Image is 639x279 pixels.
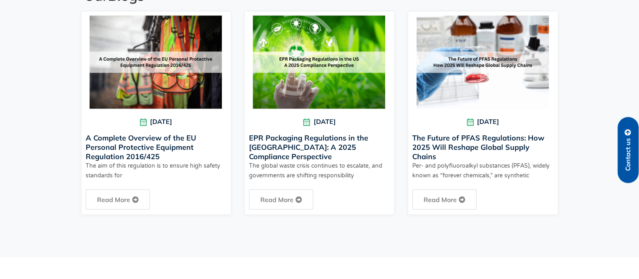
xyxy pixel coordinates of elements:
[412,161,553,180] p: Per- and polyfluoroalkyl substances (PFAS), widely known as “forever chemicals,” are synthetic
[249,117,390,127] span: [DATE]
[86,161,227,180] p: The aim of this regulation is to ensure high safety standards for
[412,133,544,161] a: The Future of PFAS Regulations: How 2025 Will Reshape Global Supply Chains
[86,133,196,161] a: A Complete Overview of the EU Personal Protective Equipment Regulation 2016/425
[624,138,632,171] span: Contact us
[249,133,368,161] a: EPR Packaging Regulations in the [GEOGRAPHIC_DATA]: A 2025 Compliance Perspective
[249,189,313,209] a: Read more about EPR Packaging Regulations in the US: A 2025 Compliance Perspective
[249,161,390,180] p: The global waste crisis continues to escalate, and governments are shifting responsibility
[412,189,477,209] a: Read more about The Future of PFAS Regulations: How 2025 Will Reshape Global Supply Chains
[618,117,639,183] a: Contact us
[86,117,227,127] span: [DATE]
[412,117,553,127] span: [DATE]
[86,189,150,209] a: Read more about A Complete Overview of the EU Personal Protective Equipment Regulation 2016/425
